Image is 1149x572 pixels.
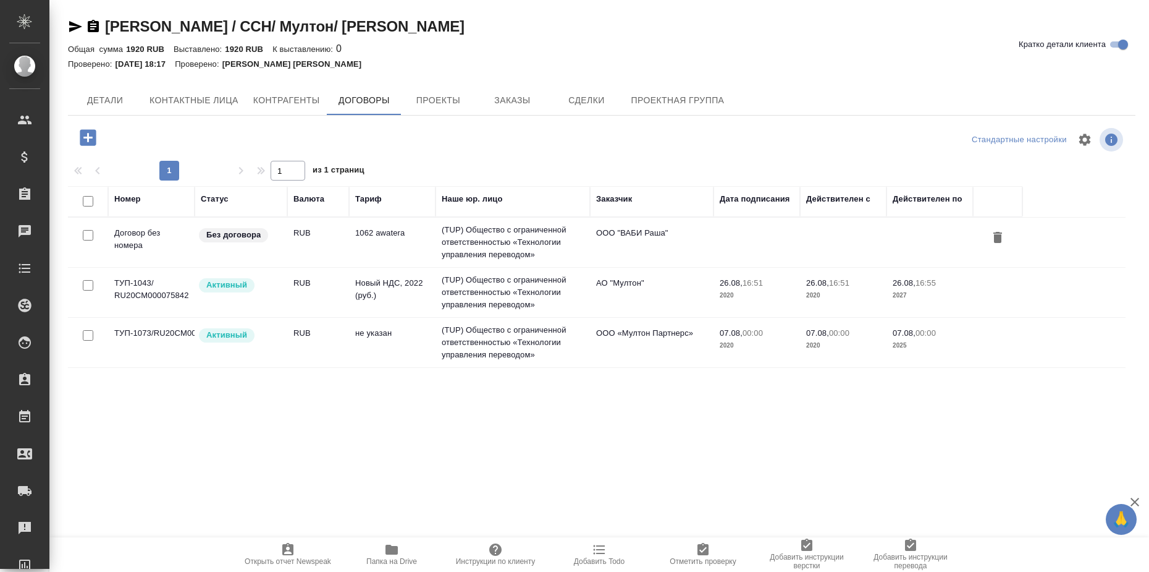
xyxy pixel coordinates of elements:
span: Проектная группа [631,93,724,108]
p: 2020 [720,289,794,302]
td: ТУП-1043/ RU20CM000075842 [108,271,195,314]
p: 00:00 [743,328,763,338]
p: 16:51 [829,278,849,288]
span: Проекты [408,93,468,108]
div: Заказчик [596,193,632,205]
p: 1920 RUB [225,45,272,54]
p: 2025 [893,339,967,352]
div: Дата подписания [720,193,790,205]
td: (TUP) Общество с ограниченной ответственностью «Технологии управления переводом» [436,268,590,317]
div: Статус [201,193,229,205]
span: из 1 страниц [313,163,364,181]
button: 🙏 [1106,504,1137,535]
p: 00:00 [829,328,849,338]
span: 🙏 [1111,506,1132,532]
td: Договор без номера [108,221,195,264]
td: RUB [287,321,349,364]
td: 1062 awatera [349,221,436,264]
p: Без договора [206,229,261,241]
span: Кратко детали клиента [1019,38,1106,51]
p: Общая сумма [68,45,126,54]
p: 26.08, [893,278,915,288]
button: Скопировать ссылку для ЯМессенджера [68,19,83,34]
p: К выставлению: [272,45,336,54]
p: [PERSON_NAME] [PERSON_NAME] [222,59,371,69]
p: 26.08, [806,278,829,288]
p: ООО «Мултон Партнерс» [596,327,707,339]
span: Контрагенты [253,93,320,108]
p: 07.08, [720,328,743,338]
p: 07.08, [893,328,915,338]
button: Добавить договор [71,125,105,150]
p: Проверено: [68,59,116,69]
p: Выставлено: [174,45,225,54]
p: 2020 [806,289,880,302]
div: Номер [114,193,141,205]
td: ТУП-1073/RU20CM000075030 [108,321,195,364]
span: Договоры [334,93,394,108]
p: 00:00 [915,328,936,338]
span: Заказы [482,93,542,108]
p: Активный [206,279,247,291]
p: 2020 [720,339,794,352]
span: Сделки [557,93,616,108]
td: не указан [349,321,436,364]
p: 16:55 [915,278,936,288]
span: Контактные лица [149,93,238,108]
div: 0 [68,41,1135,56]
td: Новый НДС, 2022 (руб.) [349,271,436,314]
div: Тариф [355,193,382,205]
td: RUB [287,221,349,264]
span: Детали [75,93,135,108]
p: [DATE] 18:17 [116,59,175,69]
td: (TUP) Общество с ограниченной ответственностью «Технологии управления переводом» [436,318,590,367]
div: Действителен с [806,193,870,205]
p: Проверено: [175,59,222,69]
span: Посмотреть информацию [1100,128,1126,152]
button: Удалить [987,227,1008,250]
div: split button [969,130,1070,150]
button: Скопировать ссылку [86,19,101,34]
p: 2020 [806,339,880,352]
p: ООО "ВАБИ Раша" [596,227,707,239]
p: 2027 [893,289,967,302]
p: Активный [206,329,247,341]
td: RUB [287,271,349,314]
div: Действителен по [893,193,962,205]
div: Валюта [293,193,324,205]
td: (TUP) Общество с ограниченной ответственностью «Технологии управления переводом» [436,218,590,267]
p: 07.08, [806,328,829,338]
a: [PERSON_NAME] / CCH/ Мултон/ [PERSON_NAME] [105,18,465,35]
p: 1920 RUB [126,45,174,54]
p: 16:51 [743,278,763,288]
p: АО "Мултон" [596,277,707,289]
p: 26.08, [720,278,743,288]
div: Наше юр. лицо [442,193,503,205]
span: Настроить таблицу [1070,125,1100,155]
